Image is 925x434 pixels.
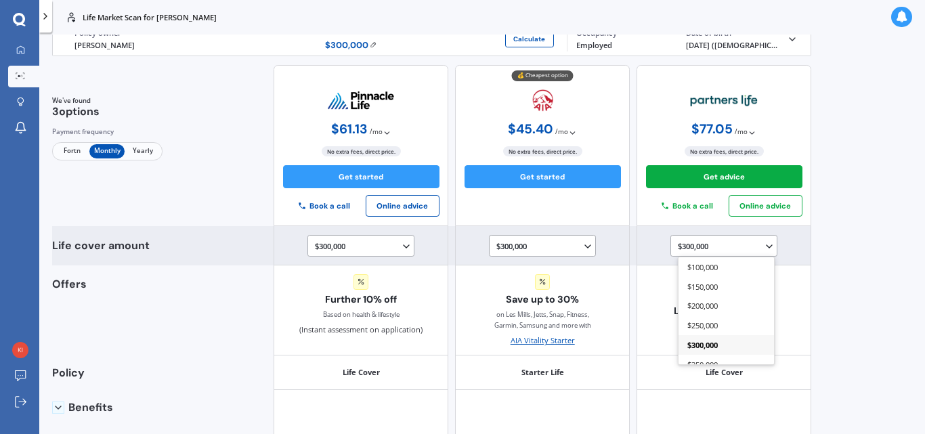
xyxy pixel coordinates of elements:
span: $350,000 [687,360,718,370]
span: $250,000 [687,320,718,330]
div: 💰 Cheapest option [512,70,574,81]
img: Edit [370,41,377,48]
button: Online advice [366,195,439,217]
span: No extra fees, direct price. [322,146,401,156]
span: / mo [735,127,748,137]
button: Get advice [646,165,802,188]
span: Further 10% off [325,294,397,305]
span: / mo [555,127,568,137]
span: $ 45.40 [508,122,553,137]
div: $300,000 [315,240,412,253]
img: pinnacle.webp [327,91,395,110]
span: on Les Mills, Jetts, Snap, Fitness, Garmin, Samsung and more with [465,309,621,331]
div: Policy [52,355,170,390]
img: partners-life.webp [690,94,758,107]
p: Life Market Scan for [PERSON_NAME] [83,12,217,23]
div: $300,000 [678,240,775,253]
span: Yearly [125,144,160,158]
span: Monthly [89,144,125,158]
div: Life Cover [274,355,448,390]
span: $150,000 [687,281,718,291]
div: Offers [52,279,170,356]
div: Life Cover [637,355,811,390]
span: / mo [370,127,383,137]
div: Payment frequency [52,127,163,137]
span: Fortn [54,144,89,158]
span: 3 options [52,104,100,118]
span: $300,000 [687,340,718,350]
img: aia.webp [532,89,553,112]
div: $300,000 [496,240,593,253]
span: $ 300,000 [325,39,377,51]
span: $100,000 [687,262,718,272]
button: Book a call [646,197,729,215]
span: $200,000 [687,301,718,311]
div: [DATE] ([DEMOGRAPHIC_DATA].) [686,40,779,51]
div: Based on health & lifestyle [323,309,400,320]
div: AIA Vitality Starter [511,335,575,346]
div: Benefits [52,390,170,425]
button: Online advice [729,195,802,217]
div: Life cover amount [52,226,170,266]
button: Get started [465,165,621,188]
span: We've found [52,96,100,106]
span: $ 61.13 [331,122,368,137]
div: [PERSON_NAME] [74,40,307,51]
button: Calculate [505,30,554,47]
span: Talk to a Partners Life insurance expert [646,294,802,316]
button: Book a call [283,197,366,215]
span: No extra fees, direct price. [503,146,582,156]
img: life.f720d6a2d7cdcd3ad642.svg [65,11,78,24]
div: (Instant assessment on application) [299,274,423,335]
span: No extra fees, direct price. [685,146,764,156]
div: Starter Life [455,355,630,390]
div: Employed [576,40,669,51]
button: Get started [283,165,439,188]
img: 6a388f41035b7f660a7ec419e2c942bb [12,342,28,358]
span: Save up to 30% [506,294,579,305]
span: $ 77.05 [691,122,733,137]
